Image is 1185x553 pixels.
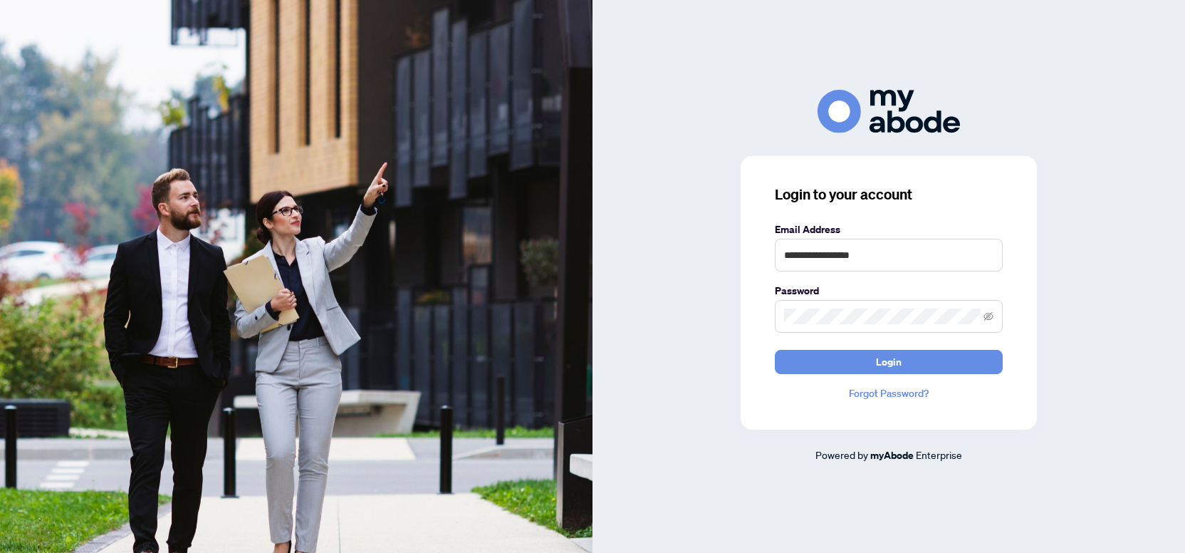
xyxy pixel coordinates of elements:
span: Login [876,351,902,373]
a: Forgot Password? [775,386,1003,401]
button: Login [775,350,1003,374]
span: Powered by [815,448,868,461]
img: ma-logo [818,90,960,133]
span: eye-invisible [983,311,993,321]
a: myAbode [870,448,914,463]
label: Password [775,283,1003,299]
label: Email Address [775,222,1003,237]
h3: Login to your account [775,185,1003,205]
span: Enterprise [916,448,962,461]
